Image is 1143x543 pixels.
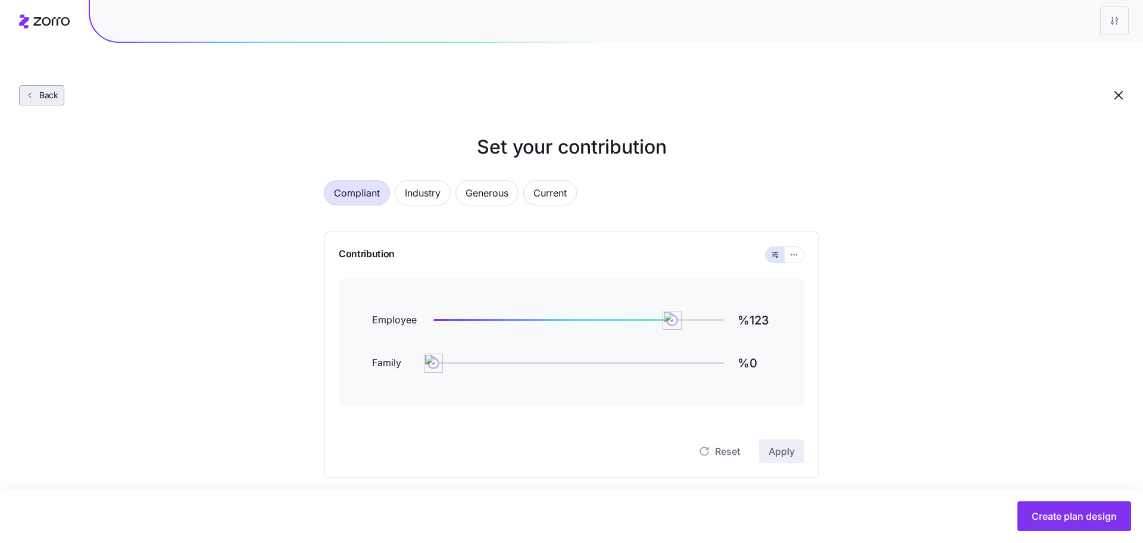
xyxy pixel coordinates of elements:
[276,133,867,161] h1: Set your contribution
[35,89,58,101] span: Back
[523,180,577,205] button: Current
[663,311,682,330] img: ai-icon.png
[1032,509,1117,523] span: Create plan design
[405,181,441,205] span: Industry
[1017,501,1131,531] button: Create plan design
[339,246,395,263] span: Contribution
[759,439,804,463] button: Apply
[424,354,443,373] img: ai-icon.png
[324,180,390,205] button: Compliant
[455,180,519,205] button: Generous
[466,181,508,205] span: Generous
[689,439,749,463] button: Reset
[372,355,420,370] span: Family
[19,85,64,105] button: Back
[715,444,740,458] span: Reset
[533,181,567,205] span: Current
[334,181,380,205] span: Compliant
[395,180,451,205] button: Industry
[769,444,795,458] span: Apply
[372,313,420,327] span: Employee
